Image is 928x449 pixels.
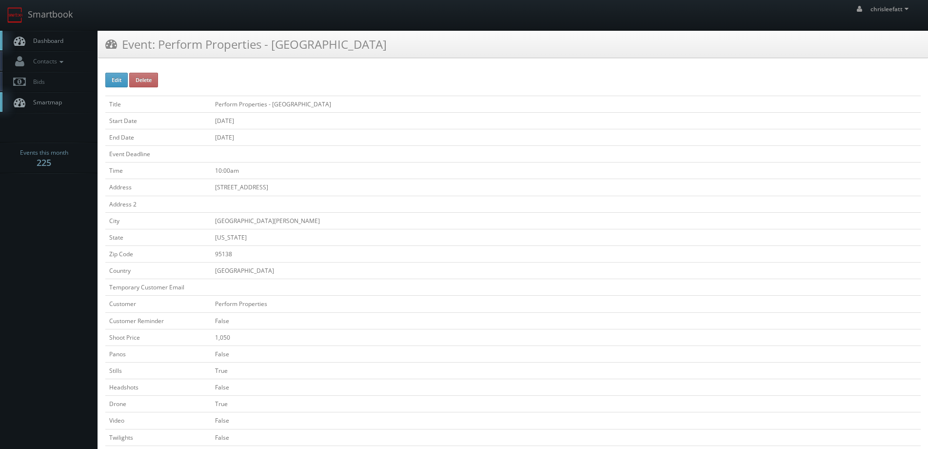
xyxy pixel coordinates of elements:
td: State [105,229,211,245]
td: Temporary Customer Email [105,279,211,296]
td: Drone [105,396,211,412]
td: Shoot Price [105,329,211,346]
td: Panos [105,346,211,362]
h3: Event: Perform Properties - [GEOGRAPHIC_DATA] [105,36,387,53]
td: True [211,396,921,412]
td: Country [105,263,211,279]
td: Perform Properties [211,296,921,312]
td: [GEOGRAPHIC_DATA][PERSON_NAME] [211,212,921,229]
td: Twilights [105,429,211,446]
td: 1,050 [211,329,921,346]
td: [DATE] [211,129,921,145]
td: [DATE] [211,112,921,129]
span: Dashboard [28,37,63,45]
td: False [211,379,921,396]
td: Time [105,163,211,179]
span: Bids [28,78,45,86]
td: Title [105,96,211,112]
td: Customer Reminder [105,312,211,329]
strong: 225 [37,157,51,168]
td: Headshots [105,379,211,396]
td: Zip Code [105,245,211,262]
td: Video [105,412,211,429]
td: Address 2 [105,196,211,212]
td: 10:00am [211,163,921,179]
td: False [211,412,921,429]
img: smartbook-logo.png [7,7,23,23]
td: Address [105,179,211,196]
td: Event Deadline [105,146,211,163]
td: False [211,346,921,362]
td: [STREET_ADDRESS] [211,179,921,196]
button: Delete [129,73,158,87]
span: chrisleefatt [870,5,911,13]
td: Stills [105,362,211,379]
td: Customer [105,296,211,312]
td: False [211,429,921,446]
td: City [105,212,211,229]
td: False [211,312,921,329]
td: 95138 [211,245,921,262]
span: Events this month [20,148,68,158]
td: End Date [105,129,211,145]
td: Start Date [105,112,211,129]
td: True [211,362,921,379]
span: Contacts [28,57,66,65]
td: Perform Properties - [GEOGRAPHIC_DATA] [211,96,921,112]
button: Edit [105,73,128,87]
td: [GEOGRAPHIC_DATA] [211,263,921,279]
td: [US_STATE] [211,229,921,245]
span: Smartmap [28,98,62,106]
